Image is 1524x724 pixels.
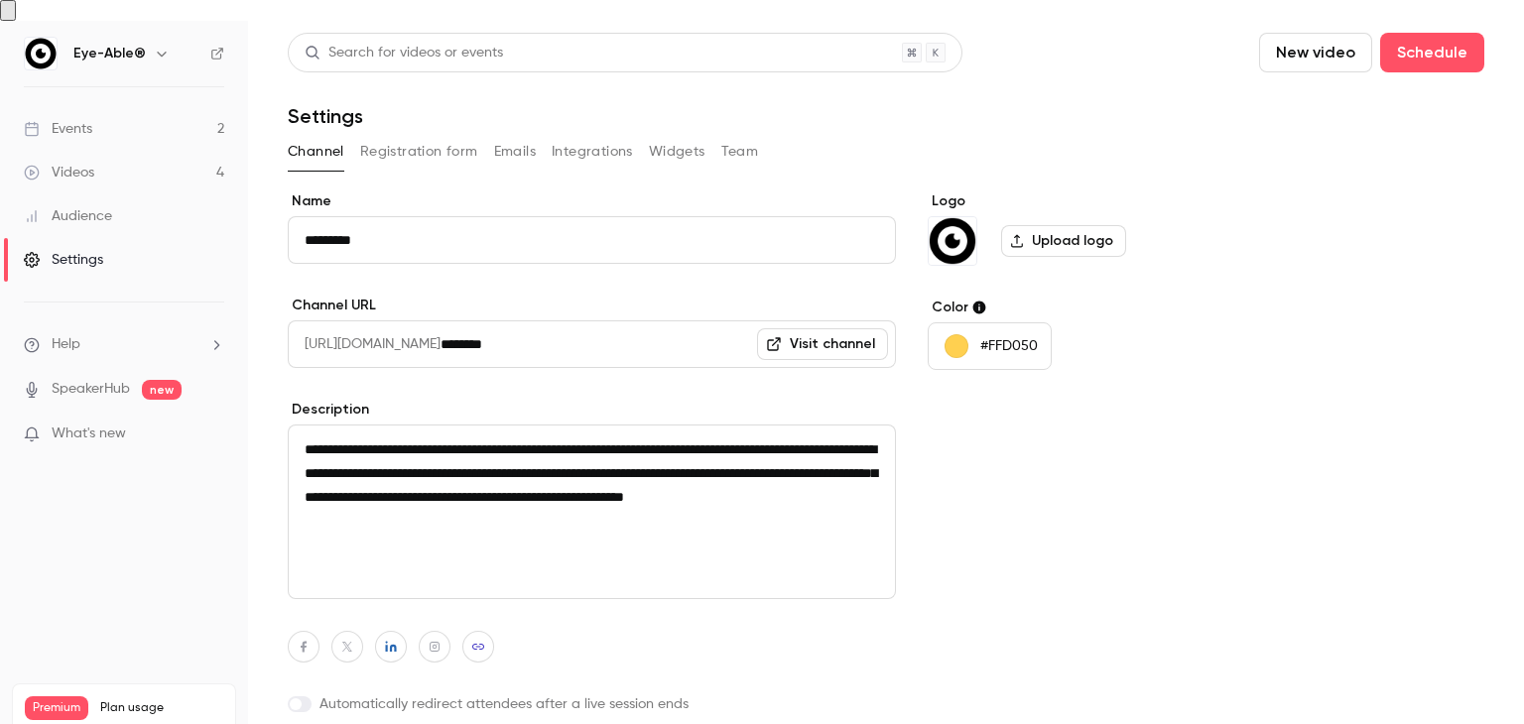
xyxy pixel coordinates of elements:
label: Channel URL [288,296,896,315]
img: Eye-Able® [25,38,57,69]
label: Logo [928,191,1232,211]
label: Name [288,191,896,211]
div: Events [24,119,92,139]
div: Audience [24,206,112,226]
button: Team [721,136,759,168]
button: Channel [288,136,344,168]
span: Plan usage [100,700,223,716]
span: new [142,380,182,400]
span: [URL][DOMAIN_NAME] [288,320,441,368]
iframe: Noticeable Trigger [200,425,224,443]
button: Integrations [552,136,633,168]
div: Search for videos or events [305,43,503,63]
a: Visit channel [757,328,888,360]
button: #FFD050 [928,322,1052,370]
button: Schedule [1380,33,1484,72]
button: Registration form [360,136,478,168]
label: Upload logo [1001,225,1126,257]
h1: Settings [288,104,363,128]
li: help-dropdown-opener [24,334,224,355]
p: #FFD050 [980,336,1038,356]
span: What's new [52,423,126,444]
button: New video [1259,33,1372,72]
label: Description [288,400,896,420]
div: Videos [24,163,94,182]
span: Help [52,334,80,355]
span: Premium [25,696,88,720]
button: Emails [494,136,536,168]
label: Color [928,298,1232,317]
h6: Eye-Able® [73,44,146,63]
img: Eye-Able® [929,217,976,265]
a: SpeakerHub [52,379,130,400]
label: Automatically redirect attendees after a live session ends [288,694,896,714]
button: Widgets [649,136,705,168]
div: Settings [24,250,103,270]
